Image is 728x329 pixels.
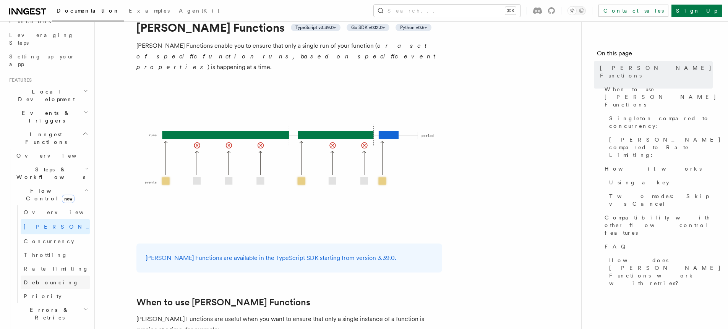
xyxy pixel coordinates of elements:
button: Steps & Workflows [13,163,90,184]
a: How does [PERSON_NAME] Functions work with retries? [606,253,713,290]
span: Errors & Retries [13,306,83,321]
button: Events & Triggers [6,106,90,127]
a: [PERSON_NAME] compared to Rate Limiting: [606,133,713,162]
a: Overview [13,149,90,163]
span: Examples [129,8,170,14]
span: How does [PERSON_NAME] Functions work with retries? [609,256,721,287]
p: [PERSON_NAME] Functions enable you to ensure that only a single run of your function ( ) is happe... [136,40,442,73]
a: Setting up your app [6,50,90,71]
span: Go SDK v0.12.0+ [351,24,385,31]
span: Overview [24,209,102,215]
span: TypeScript v3.39.0+ [295,24,336,31]
h1: [PERSON_NAME] Functions [136,21,442,34]
a: When to use [PERSON_NAME] Functions [136,297,310,308]
a: Compatibility with other flow control features [602,211,713,240]
button: Search...⌘K [374,5,520,17]
span: Setting up your app [9,53,75,67]
a: Documentation [52,2,124,21]
span: Flow Control [13,187,84,202]
a: AgentKit [174,2,224,21]
a: Overview [21,205,90,219]
span: Using a key [609,179,669,186]
span: [PERSON_NAME] Functions [600,64,713,79]
span: Leveraging Steps [9,32,74,46]
span: Local Development [6,88,83,103]
em: or a set of specific function runs, based on specific event properties [136,42,439,71]
a: Two modes: Skip vs Cancel [606,189,713,211]
a: How it works [602,162,713,176]
a: Debouncing [21,276,90,289]
p: [PERSON_NAME] Functions are available in the TypeScript SDK starting from version 3.39.0. [146,253,433,263]
button: Toggle dark mode [567,6,586,15]
span: Documentation [57,8,120,14]
span: Inngest Functions [6,131,83,146]
a: Examples [124,2,174,21]
span: Concurrency [24,238,74,244]
a: Sign Up [671,5,722,17]
a: [PERSON_NAME] [21,219,90,234]
span: Features [6,77,32,83]
button: Inngest Functions [6,127,90,149]
span: When to use [PERSON_NAME] Functions [605,85,717,108]
span: Steps & Workflows [13,166,85,181]
button: Errors & Retries [13,303,90,324]
span: [PERSON_NAME] compared to Rate Limiting: [609,136,721,159]
a: Contact sales [598,5,668,17]
a: Concurrency [21,234,90,248]
img: Singleton Functions only process one run at a time. [136,82,442,234]
span: new [62,195,75,203]
a: Priority [21,289,90,303]
a: Leveraging Steps [6,28,90,50]
span: Events & Triggers [6,109,83,124]
h4: On this page [597,49,713,61]
a: Rate limiting [21,262,90,276]
a: When to use [PERSON_NAME] Functions [602,82,713,111]
span: [PERSON_NAME] [24,224,136,230]
a: FAQ [602,240,713,253]
span: Throttling [24,252,68,258]
a: Throttling [21,248,90,262]
button: Local Development [6,85,90,106]
kbd: ⌘K [505,7,516,15]
span: Singleton compared to concurrency: [609,115,713,130]
span: Rate limiting [24,266,89,272]
a: Singleton compared to concurrency: [606,111,713,133]
span: AgentKit [179,8,219,14]
span: Priority [24,293,62,299]
span: How it works [605,165,702,173]
span: Two modes: Skip vs Cancel [609,192,713,208]
a: Using a key [606,176,713,189]
a: [PERSON_NAME] Functions [597,61,713,82]
div: Flow Controlnew [13,205,90,303]
span: Compatibility with other flow control features [605,214,713,237]
span: Python v0.5+ [400,24,427,31]
button: Flow Controlnew [13,184,90,205]
span: FAQ [605,243,629,250]
span: Overview [16,153,95,159]
span: Debouncing [24,279,79,285]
